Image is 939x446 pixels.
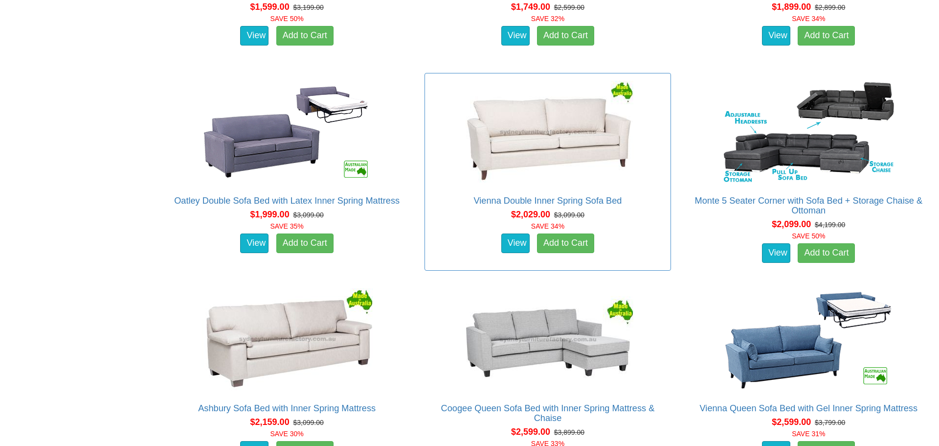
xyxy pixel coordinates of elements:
[798,243,855,263] a: Add to Cart
[293,419,323,426] del: $3,099.00
[276,26,334,46] a: Add to Cart
[554,428,584,436] del: $3,899.00
[250,2,290,12] span: $1,599.00
[198,403,376,413] a: Ashbury Sofa Bed with Inner Spring Mattress
[815,221,845,229] del: $4,199.00
[792,232,825,240] font: SAVE 50%
[240,234,268,253] a: View
[531,222,564,230] font: SAVE 34%
[554,3,584,11] del: $2,599.00
[250,210,290,219] span: $1,999.00
[762,26,790,46] a: View
[537,26,594,46] a: Add to Cart
[720,78,896,186] img: Monte 5 Seater Corner with Sofa Bed + Storage Chaise & Ottoman
[293,211,323,219] del: $3,099.00
[473,196,622,206] a: Vienna Double Inner Spring Sofa Bed
[174,196,400,206] a: Oatley Double Sofa Bed with Latex Inner Spring Mattress
[720,286,896,394] img: Vienna Queen Sofa Bed with Gel Inner Spring Mattress
[815,419,845,426] del: $3,799.00
[199,286,375,394] img: Ashbury Sofa Bed with Inner Spring Mattress
[511,210,550,219] span: $2,029.00
[537,234,594,253] a: Add to Cart
[250,417,290,427] span: $2,159.00
[772,2,811,12] span: $1,899.00
[772,219,811,229] span: $2,099.00
[270,15,304,23] font: SAVE 50%
[792,15,825,23] font: SAVE 34%
[199,78,375,186] img: Oatley Double Sofa Bed with Latex Inner Spring Mattress
[501,234,530,253] a: View
[501,26,530,46] a: View
[695,196,923,215] a: Monte 5 Seater Corner with Sofa Bed + Storage Chaise & Ottoman
[772,417,811,427] span: $2,599.00
[293,3,323,11] del: $3,199.00
[460,78,636,186] img: Vienna Double Inner Spring Sofa Bed
[441,403,655,423] a: Coogee Queen Sofa Bed with Inner Spring Mattress & Chaise
[815,3,845,11] del: $2,899.00
[554,211,584,219] del: $3,099.00
[511,427,550,437] span: $2,599.00
[270,222,304,230] font: SAVE 35%
[511,2,550,12] span: $1,749.00
[700,403,918,413] a: Vienna Queen Sofa Bed with Gel Inner Spring Mattress
[762,243,790,263] a: View
[531,15,564,23] font: SAVE 32%
[276,234,334,253] a: Add to Cart
[460,286,636,394] img: Coogee Queen Sofa Bed with Inner Spring Mattress & Chaise
[792,430,825,438] font: SAVE 31%
[240,26,268,46] a: View
[270,430,304,438] font: SAVE 30%
[798,26,855,46] a: Add to Cart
